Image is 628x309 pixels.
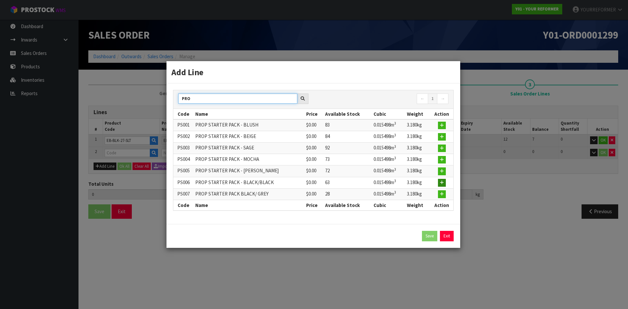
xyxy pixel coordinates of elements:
th: Code [173,200,194,210]
td: 73 [323,154,372,165]
th: Cubic [372,200,405,210]
td: PS002 [173,131,194,143]
th: Name [194,109,305,119]
td: 3.180kg [405,165,430,177]
td: PROP STARTER PACK - SAGE [194,143,305,154]
td: 0.015498m [372,143,405,154]
td: 0.015498m [372,188,405,200]
td: 0.015498m [372,119,405,131]
h3: Add Line [171,66,455,78]
td: PROP STARTER PACK - [PERSON_NAME] [194,165,305,177]
sup: 3 [394,179,396,183]
td: PROP STARTER PACK - MOCHA [194,154,305,165]
td: PROP STARTER PACK BLACK/ GREY [194,188,305,200]
th: Action [430,109,453,119]
th: Code [173,109,194,119]
td: $0.00 [305,188,323,200]
td: 3.180kg [405,143,430,154]
a: ← [417,94,428,104]
th: Name [194,200,305,210]
td: $0.00 [305,165,323,177]
th: Action [430,200,453,210]
td: $0.00 [305,119,323,131]
td: 3.180kg [405,119,430,131]
td: PS005 [173,165,194,177]
th: Weight [405,109,430,119]
nav: Page navigation [318,94,448,105]
td: $0.00 [305,143,323,154]
td: PS006 [173,177,194,188]
td: PS003 [173,143,194,154]
th: Available Stock [323,109,372,119]
td: 28 [323,188,372,200]
th: Weight [405,200,430,210]
td: PROP STARTER PACK - BLACK/BLACK [194,177,305,188]
td: PS004 [173,154,194,165]
td: 0.015498m [372,177,405,188]
td: 63 [323,177,372,188]
td: 83 [323,119,372,131]
sup: 3 [394,167,396,172]
th: Available Stock [323,200,372,210]
a: → [437,94,448,104]
th: Price [305,200,323,210]
td: PS007 [173,188,194,200]
a: Exit [440,231,454,241]
td: 84 [323,131,372,143]
td: 0.015498m [372,165,405,177]
td: PROP STARTER PACK - BEIGE [194,131,305,143]
td: 0.015498m [372,131,405,143]
td: PS001 [173,119,194,131]
td: 92 [323,143,372,154]
td: $0.00 [305,177,323,188]
td: 3.180kg [405,131,430,143]
th: Cubic [372,109,405,119]
td: 0.015498m [372,154,405,165]
input: Search products [178,94,297,104]
button: Save [422,231,437,241]
a: 1 [428,94,437,104]
td: 3.180kg [405,188,430,200]
td: 3.180kg [405,154,430,165]
td: 3.180kg [405,177,430,188]
td: $0.00 [305,131,323,143]
td: $0.00 [305,154,323,165]
sup: 3 [394,156,396,160]
sup: 3 [394,190,396,195]
sup: 3 [394,144,396,149]
td: 72 [323,165,372,177]
th: Price [305,109,323,119]
td: PROP STARTER PACK - BLUSH [194,119,305,131]
sup: 3 [394,121,396,126]
sup: 3 [394,133,396,137]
